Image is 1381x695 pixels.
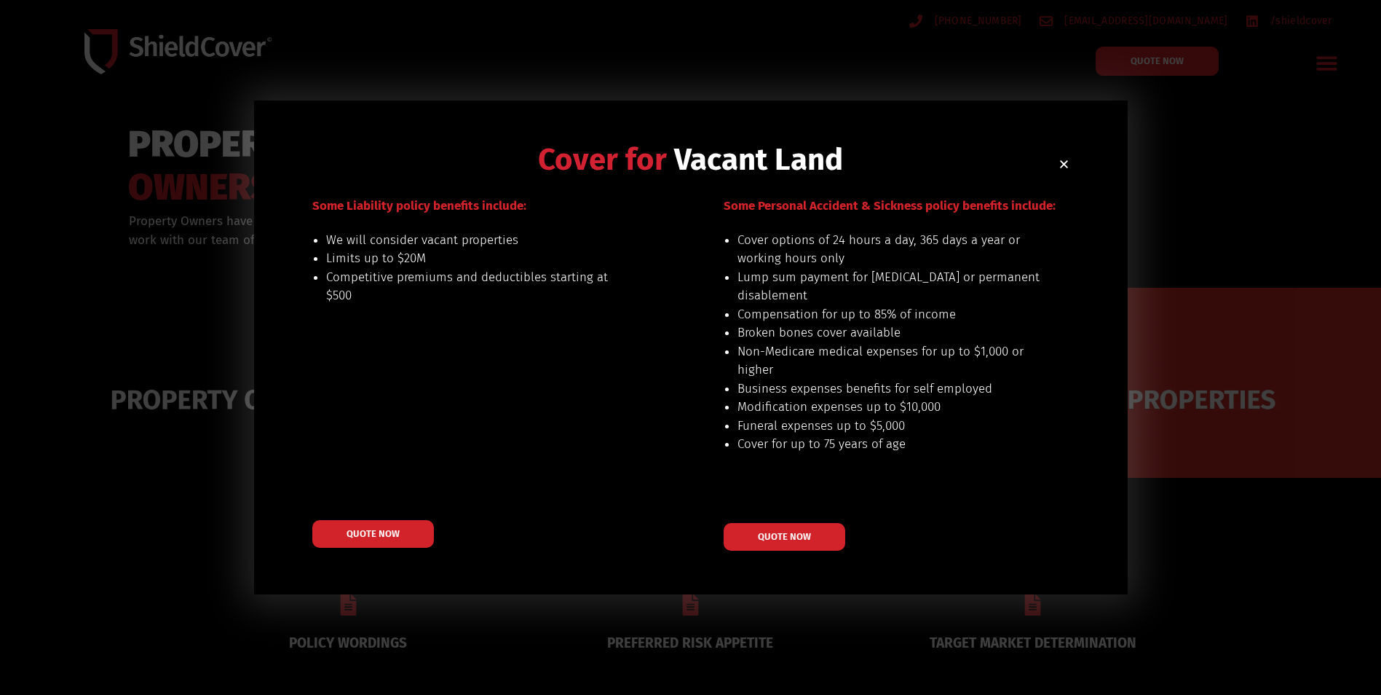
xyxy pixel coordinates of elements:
li: Funeral expenses up to $5,000 [737,417,1041,436]
a: QUOTE NOW [312,520,434,548]
span: Cover for [538,141,667,178]
a: QUOTE NOW [724,523,845,551]
li: Non-Medicare medical expenses for up to $1,000 or higher [737,342,1041,380]
li: Limits up to $20M [326,249,630,268]
li: Modification expenses up to $10,000 [737,398,1041,417]
a: Close [1058,159,1069,170]
span: QUOTE NOW [758,532,811,541]
li: Cover for up to 75 years of age [737,435,1041,454]
li: Business expenses benefits for self employed [737,380,1041,398]
li: Lump sum payment for [MEDICAL_DATA] or permanent disablement [737,268,1041,305]
iframe: LiveChat chat widget [1096,175,1381,695]
span: Some Personal Accident & Sickness policy benefits include: [724,198,1056,213]
span: QUOTE NOW [347,529,400,538]
span: Some Liability policy benefits include: [312,198,526,213]
li: We will consider vacant properties [326,231,630,250]
li: Compensation for up to 85% of income [737,305,1041,324]
span: Vacant Land [674,141,843,178]
li: Broken bones cover available [737,323,1041,342]
li: Competitive premiums and deductibles starting at $500 [326,268,630,305]
li: Cover options of 24 hours a day, 365 days a year or working hours only [737,231,1041,268]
